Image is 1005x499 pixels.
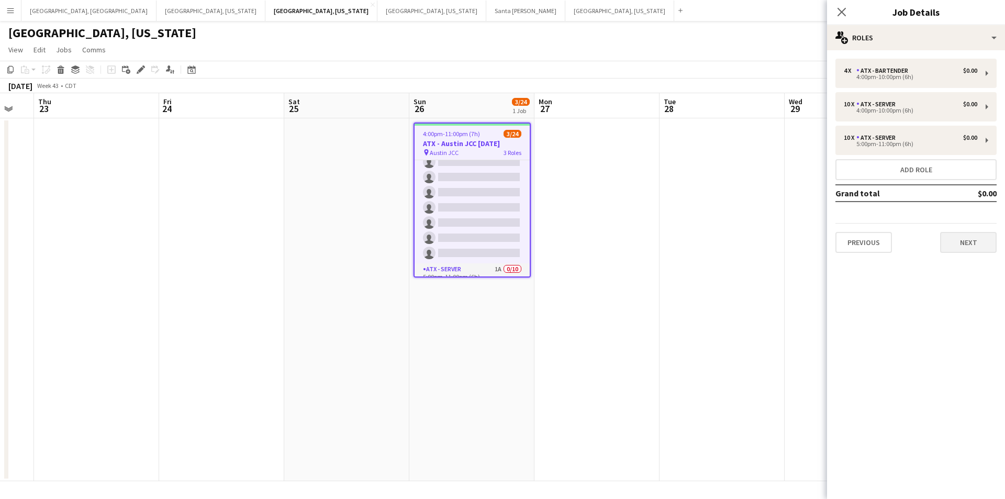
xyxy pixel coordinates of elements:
[789,97,802,106] span: Wed
[504,130,521,138] span: 3/24
[78,43,110,57] a: Comms
[4,43,27,57] a: View
[8,81,32,91] div: [DATE]
[414,97,426,106] span: Sun
[512,98,530,106] span: 3/24
[963,134,977,141] div: $0.00
[844,74,977,80] div: 4:00pm-10:00pm (6h)
[430,149,459,157] span: Austin JCC
[8,45,23,54] span: View
[844,101,856,108] div: 10 x
[415,139,530,148] h3: ATX - Austin JCC [DATE]
[486,1,565,21] button: Santa [PERSON_NAME]
[38,97,51,106] span: Thu
[835,232,892,253] button: Previous
[29,43,50,57] a: Edit
[35,82,61,90] span: Week 43
[963,101,977,108] div: $0.00
[662,103,676,115] span: 28
[963,67,977,74] div: $0.00
[844,141,977,147] div: 5:00pm-11:00pm (6h)
[377,1,486,21] button: [GEOGRAPHIC_DATA], [US_STATE]
[162,103,172,115] span: 24
[504,149,521,157] span: 3 Roles
[415,263,530,436] app-card-role: ATX - Server1A0/105:00pm-11:00pm (6h)
[844,134,856,141] div: 10 x
[827,25,1005,50] div: Roles
[412,103,426,115] span: 26
[827,5,1005,19] h3: Job Details
[940,232,997,253] button: Next
[844,67,856,74] div: 4 x
[265,1,377,21] button: [GEOGRAPHIC_DATA], [US_STATE]
[65,82,76,90] div: CDT
[287,103,300,115] span: 25
[56,45,72,54] span: Jobs
[423,130,480,138] span: 4:00pm-11:00pm (7h)
[52,43,76,57] a: Jobs
[539,97,552,106] span: Mon
[664,97,676,106] span: Tue
[512,107,529,115] div: 1 Job
[947,185,997,202] td: $0.00
[33,45,46,54] span: Edit
[835,185,947,202] td: Grand total
[844,108,977,113] div: 4:00pm-10:00pm (6h)
[8,25,196,41] h1: [GEOGRAPHIC_DATA], [US_STATE]
[565,1,674,21] button: [GEOGRAPHIC_DATA], [US_STATE]
[82,45,106,54] span: Comms
[288,97,300,106] span: Sat
[856,67,912,74] div: ATX - Bartender
[835,159,997,180] button: Add role
[787,103,802,115] span: 29
[21,1,157,21] button: [GEOGRAPHIC_DATA], [GEOGRAPHIC_DATA]
[163,97,172,106] span: Fri
[856,134,900,141] div: ATX - Server
[537,103,552,115] span: 27
[414,123,531,278] app-job-card: 4:00pm-11:00pm (7h)3/24ATX - Austin JCC [DATE] Austin JCC3 Roles ATX - Server1A0/105:00pm-11:00pm...
[856,101,900,108] div: ATX - Server
[157,1,265,21] button: [GEOGRAPHIC_DATA], [US_STATE]
[37,103,51,115] span: 23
